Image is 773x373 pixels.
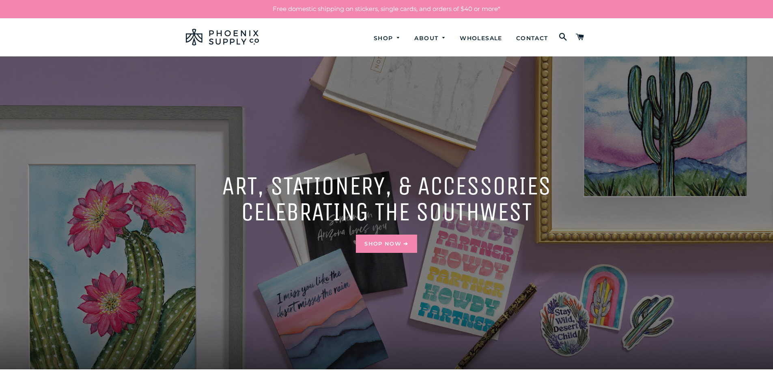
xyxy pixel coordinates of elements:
a: Contact [510,28,554,49]
a: Wholesale [454,28,508,49]
h2: Art, Stationery, & accessories celebrating the southwest [186,173,588,225]
img: Phoenix Supply Co. [186,29,259,45]
a: About [408,28,452,49]
a: Shop [368,28,407,49]
a: Shop Now ➔ [356,235,417,252]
